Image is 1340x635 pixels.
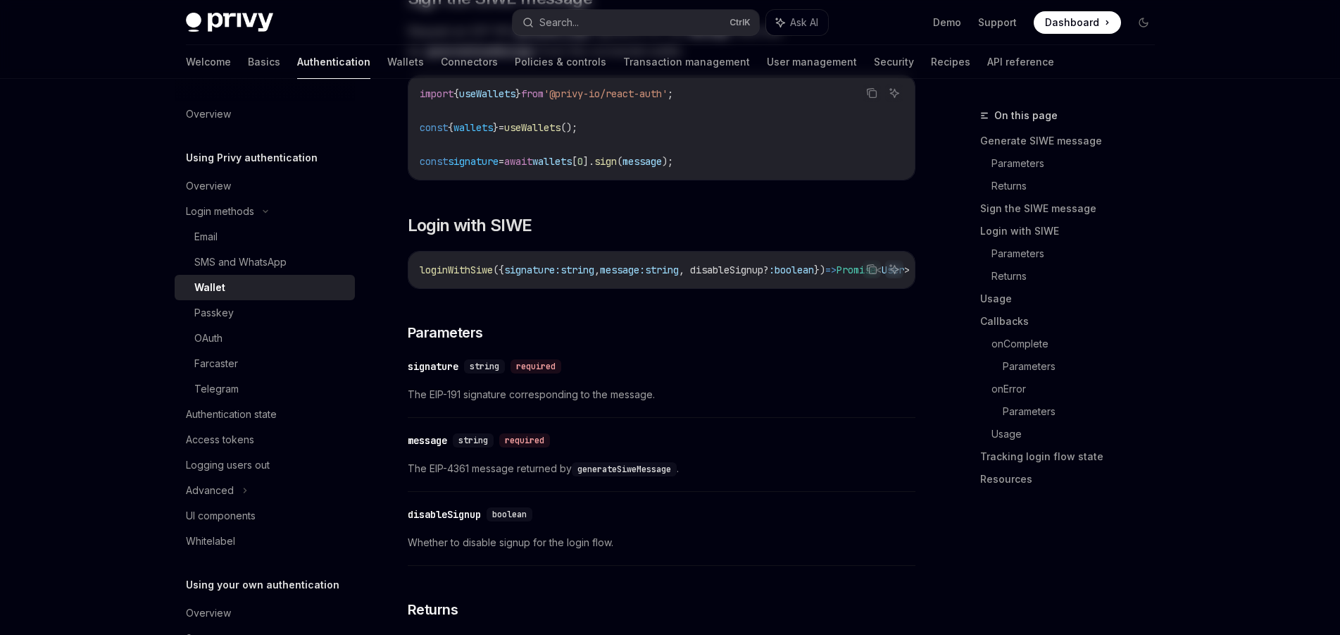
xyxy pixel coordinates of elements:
[572,155,577,168] span: [
[532,155,572,168] span: wallets
[175,173,355,199] a: Overview
[933,16,961,30] a: Demo
[577,155,583,168] span: 0
[175,427,355,452] a: Access tokens
[248,45,280,79] a: Basics
[194,381,239,397] div: Telegram
[453,87,459,100] span: {
[594,155,617,168] span: sign
[978,16,1017,30] a: Support
[991,242,1166,265] a: Parameters
[194,279,225,296] div: Wallet
[539,14,579,31] div: Search...
[561,264,594,276] span: string
[980,220,1166,242] a: Login with SIWE
[453,121,493,134] span: wallets
[408,507,481,522] div: disableSignup
[730,17,751,28] span: Ctrl K
[617,155,622,168] span: (
[408,534,915,551] span: Whether to disable signup for the login flow.
[297,45,370,79] a: Authentication
[408,600,458,619] span: Returns
[769,264,775,276] span: :
[980,310,1166,333] a: Callbacks
[600,264,645,276] span: message:
[991,265,1166,288] a: Returns
[904,264,910,276] span: >
[1003,355,1166,378] a: Parameters
[175,326,355,351] a: OAuth
[775,264,814,276] span: boolean
[194,254,287,271] div: SMS and WhatsApp
[980,130,1166,152] a: Generate SIWE message
[837,264,876,276] span: Promise
[679,264,769,276] span: , disableSignup?
[991,152,1166,175] a: Parameters
[1132,11,1155,34] button: Toggle dark mode
[194,228,218,245] div: Email
[645,264,679,276] span: string
[499,433,550,448] div: required
[175,402,355,427] a: Authentication state
[513,10,759,35] button: Search...CtrlK
[980,197,1166,220] a: Sign the SIWE message
[186,457,270,474] div: Logging users out
[420,155,448,168] span: const
[194,330,223,347] div: OAuth
[175,376,355,402] a: Telegram
[492,509,527,520] span: boolean
[408,323,483,343] span: Parameters
[175,452,355,478] a: Logging users out
[186,507,256,524] div: UI components
[194,355,238,372] div: Farcaster
[825,264,837,276] span: =>
[623,45,750,79] a: Transaction management
[515,45,606,79] a: Policies & controls
[387,45,424,79] a: Wallets
[515,87,521,100] span: }
[175,101,355,127] a: Overview
[980,288,1166,310] a: Usage
[408,460,915,477] span: The EIP-4361 message returned by .
[186,605,231,622] div: Overview
[186,482,234,499] div: Advanced
[194,304,234,321] div: Passkey
[991,333,1166,355] a: onComplete
[1003,400,1166,423] a: Parameters
[186,13,273,32] img: dark logo
[622,155,662,168] span: message
[885,260,903,278] button: Ask AI
[448,155,499,168] span: signature
[504,121,561,134] span: useWallets
[987,45,1054,79] a: API reference
[874,45,914,79] a: Security
[1045,16,1099,30] span: Dashboard
[186,431,254,448] div: Access tokens
[863,260,881,278] button: Copy the contents from the code block
[980,468,1166,491] a: Resources
[186,149,318,166] h5: Using Privy authentication
[662,155,673,168] span: );
[175,300,355,326] a: Passkey
[493,264,504,276] span: ({
[420,87,453,100] span: import
[499,155,504,168] span: =
[186,533,235,550] div: Whitelabel
[991,378,1166,400] a: onError
[493,121,499,134] span: }
[931,45,970,79] a: Recipes
[175,529,355,554] a: Whitelabel
[175,275,355,300] a: Wallet
[994,107,1058,124] span: On this page
[448,121,453,134] span: {
[767,45,857,79] a: User management
[572,462,677,476] code: generateSiweMessage
[458,435,488,446] span: string
[544,87,668,100] span: '@privy-io/react-auth'
[991,175,1166,197] a: Returns
[583,155,594,168] span: ].
[175,600,355,626] a: Overview
[511,359,561,374] div: required
[186,203,254,220] div: Login methods
[885,84,903,102] button: Ask AI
